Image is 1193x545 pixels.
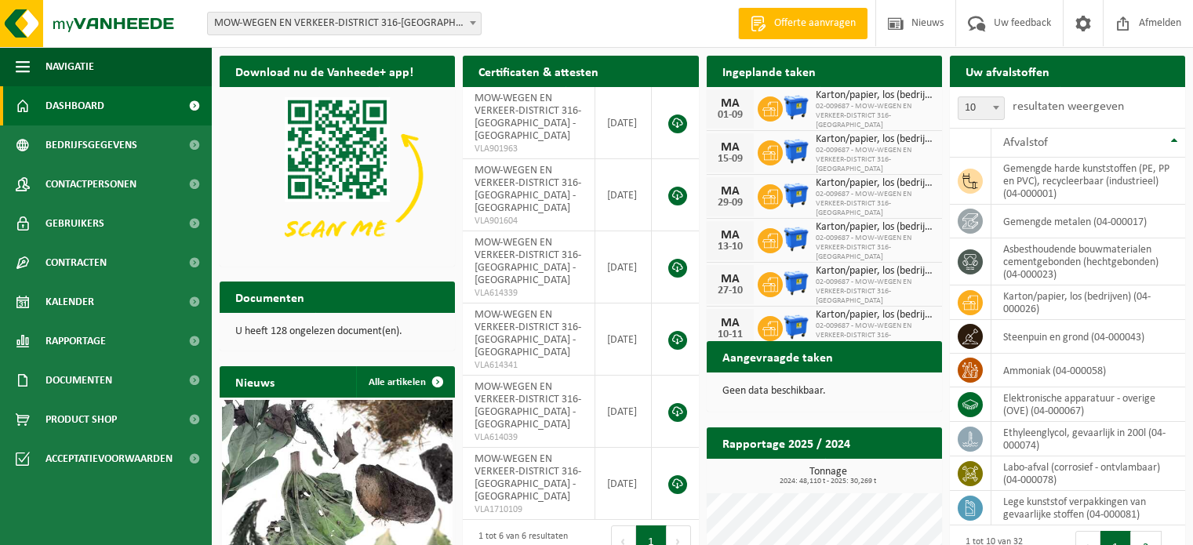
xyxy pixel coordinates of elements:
[45,125,137,165] span: Bedrijfsgegevens
[208,13,481,35] span: MOW-WEGEN EN VERKEER-DISTRICT 316-PITTEM - PITTEM
[816,278,934,306] span: 02-009687 - MOW-WEGEN EN VERKEER-DISTRICT 316-[GEOGRAPHIC_DATA]
[783,314,809,340] img: WB-1100-HPE-BE-01
[958,97,1004,119] span: 10
[356,366,453,398] a: Alle artikelen
[715,273,746,285] div: MA
[475,237,581,286] span: MOW-WEGEN EN VERKEER-DISTRICT 316-[GEOGRAPHIC_DATA] - [GEOGRAPHIC_DATA]
[991,320,1185,354] td: steenpuin en grond (04-000043)
[220,366,290,397] h2: Nieuws
[45,165,136,204] span: Contactpersonen
[475,165,581,214] span: MOW-WEGEN EN VERKEER-DISTRICT 316-[GEOGRAPHIC_DATA] - [GEOGRAPHIC_DATA]
[715,242,746,253] div: 13-10
[475,359,583,372] span: VLA614341
[991,238,1185,285] td: asbesthoudende bouwmaterialen cementgebonden (hechtgebonden) (04-000023)
[715,97,746,110] div: MA
[1013,100,1124,113] label: resultaten weergeven
[715,317,746,329] div: MA
[816,190,934,218] span: 02-009687 - MOW-WEGEN EN VERKEER-DISTRICT 316-[GEOGRAPHIC_DATA]
[475,453,581,503] span: MOW-WEGEN EN VERKEER-DISTRICT 316-[GEOGRAPHIC_DATA] - [GEOGRAPHIC_DATA]
[475,215,583,227] span: VLA901604
[715,154,746,165] div: 15-09
[991,285,1185,320] td: karton/papier, los (bedrijven) (04-000026)
[715,110,746,121] div: 01-09
[991,387,1185,422] td: elektronische apparatuur - overige (OVE) (04-000067)
[715,329,746,340] div: 10-11
[595,448,653,520] td: [DATE]
[595,376,653,448] td: [DATE]
[783,138,809,165] img: WB-1100-HPE-BE-01
[707,341,849,372] h2: Aangevraagde taken
[45,204,104,243] span: Gebruikers
[45,439,173,478] span: Acceptatievoorwaarden
[715,478,942,485] span: 2024: 48,110 t - 2025: 30,269 t
[207,12,482,35] span: MOW-WEGEN EN VERKEER-DISTRICT 316-PITTEM - PITTEM
[475,431,583,444] span: VLA614039
[475,381,581,431] span: MOW-WEGEN EN VERKEER-DISTRICT 316-[GEOGRAPHIC_DATA] - [GEOGRAPHIC_DATA]
[738,8,867,39] a: Offerte aanvragen
[783,182,809,209] img: WB-1100-HPE-BE-01
[595,159,653,231] td: [DATE]
[783,94,809,121] img: WB-1100-HPE-BE-01
[783,270,809,296] img: WB-1100-HPE-BE-01
[816,133,934,146] span: Karton/papier, los (bedrijven)
[816,177,934,190] span: Karton/papier, los (bedrijven)
[783,226,809,253] img: WB-1100-HPE-BE-01
[463,56,614,86] h2: Certificaten & attesten
[991,422,1185,456] td: ethyleenglycol, gevaarlijk in 200l (04-000074)
[475,503,583,516] span: VLA1710109
[1003,136,1048,149] span: Afvalstof
[991,491,1185,525] td: lege kunststof verpakkingen van gevaarlijke stoffen (04-000081)
[595,87,653,159] td: [DATE]
[958,96,1005,120] span: 10
[595,303,653,376] td: [DATE]
[816,322,934,350] span: 02-009687 - MOW-WEGEN EN VERKEER-DISTRICT 316-[GEOGRAPHIC_DATA]
[816,309,934,322] span: Karton/papier, los (bedrijven)
[816,234,934,262] span: 02-009687 - MOW-WEGEN EN VERKEER-DISTRICT 316-[GEOGRAPHIC_DATA]
[816,146,934,174] span: 02-009687 - MOW-WEGEN EN VERKEER-DISTRICT 316-[GEOGRAPHIC_DATA]
[475,143,583,155] span: VLA901963
[816,221,934,234] span: Karton/papier, los (bedrijven)
[715,198,746,209] div: 29-09
[816,102,934,130] span: 02-009687 - MOW-WEGEN EN VERKEER-DISTRICT 316-[GEOGRAPHIC_DATA]
[235,326,439,337] p: U heeft 128 ongelezen document(en).
[707,56,831,86] h2: Ingeplande taken
[595,231,653,303] td: [DATE]
[45,47,94,86] span: Navigatie
[45,243,107,282] span: Contracten
[715,141,746,154] div: MA
[715,229,746,242] div: MA
[715,185,746,198] div: MA
[770,16,860,31] span: Offerte aanvragen
[825,458,940,489] a: Bekijk rapportage
[991,456,1185,491] td: labo-afval (corrosief - ontvlambaar) (04-000078)
[45,86,104,125] span: Dashboard
[45,361,112,400] span: Documenten
[45,400,117,439] span: Product Shop
[45,282,94,322] span: Kalender
[220,282,320,312] h2: Documenten
[991,354,1185,387] td: ammoniak (04-000058)
[220,56,429,86] h2: Download nu de Vanheede+ app!
[991,158,1185,205] td: gemengde harde kunststoffen (PE, PP en PVC), recycleerbaar (industrieel) (04-000001)
[475,93,581,142] span: MOW-WEGEN EN VERKEER-DISTRICT 316-[GEOGRAPHIC_DATA] - [GEOGRAPHIC_DATA]
[991,205,1185,238] td: gemengde metalen (04-000017)
[816,89,934,102] span: Karton/papier, los (bedrijven)
[707,427,866,458] h2: Rapportage 2025 / 2024
[715,467,942,485] h3: Tonnage
[950,56,1065,86] h2: Uw afvalstoffen
[715,285,746,296] div: 27-10
[475,287,583,300] span: VLA614339
[220,87,455,263] img: Download de VHEPlus App
[45,322,106,361] span: Rapportage
[722,386,926,397] p: Geen data beschikbaar.
[816,265,934,278] span: Karton/papier, los (bedrijven)
[475,309,581,358] span: MOW-WEGEN EN VERKEER-DISTRICT 316-[GEOGRAPHIC_DATA] - [GEOGRAPHIC_DATA]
